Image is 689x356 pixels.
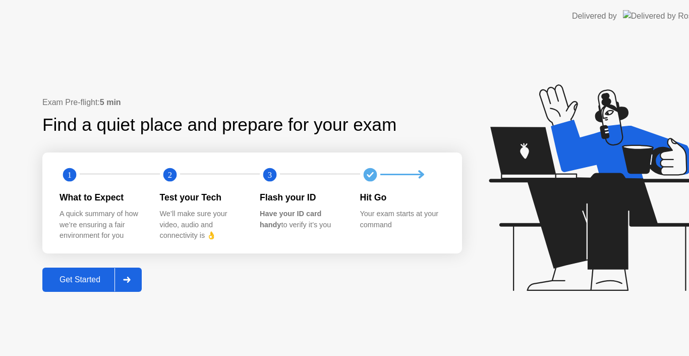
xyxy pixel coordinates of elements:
[260,210,321,229] b: Have your ID card handy
[42,112,398,138] div: Find a quiet place and prepare for your exam
[42,96,462,109] div: Exam Pre-flight:
[360,191,444,204] div: Hit Go
[260,209,344,230] div: to verify it’s you
[45,275,114,284] div: Get Started
[68,170,72,179] text: 1
[260,191,344,204] div: Flash your ID
[167,170,171,179] text: 2
[160,191,244,204] div: Test your Tech
[60,191,144,204] div: What to Expect
[42,268,142,292] button: Get Started
[160,209,244,241] div: We’ll make sure your video, audio and connectivity is 👌
[268,170,272,179] text: 3
[360,209,444,230] div: Your exam starts at your command
[100,98,121,107] b: 5 min
[572,10,617,22] div: Delivered by
[60,209,144,241] div: A quick summary of how we’re ensuring a fair environment for you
